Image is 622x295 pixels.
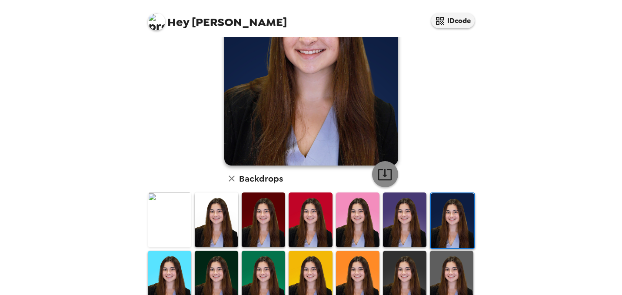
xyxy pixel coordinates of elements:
span: [PERSON_NAME] [148,9,287,28]
img: profile pic [148,13,165,30]
button: IDcode [431,13,475,28]
img: Original [148,192,191,247]
h6: Backdrops [239,172,283,186]
span: Hey [167,14,189,30]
